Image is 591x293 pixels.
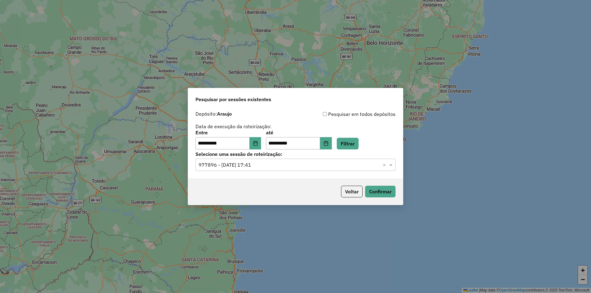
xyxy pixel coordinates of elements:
span: Clear all [383,161,388,168]
label: Depósito: [195,110,232,117]
button: Voltar [341,186,363,197]
div: Pesquisar em todos depósitos [295,110,396,118]
button: Filtrar [337,138,359,149]
label: Selecione uma sessão de roteirização: [195,150,396,158]
span: Pesquisar por sessões existentes [195,96,271,103]
button: Choose Date [320,137,332,149]
button: Confirmar [365,186,396,197]
strong: Araujo [217,111,232,117]
label: Data de execução da roteirização: [195,123,271,130]
button: Choose Date [250,137,261,149]
label: Entre [195,129,261,136]
label: até [266,129,332,136]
